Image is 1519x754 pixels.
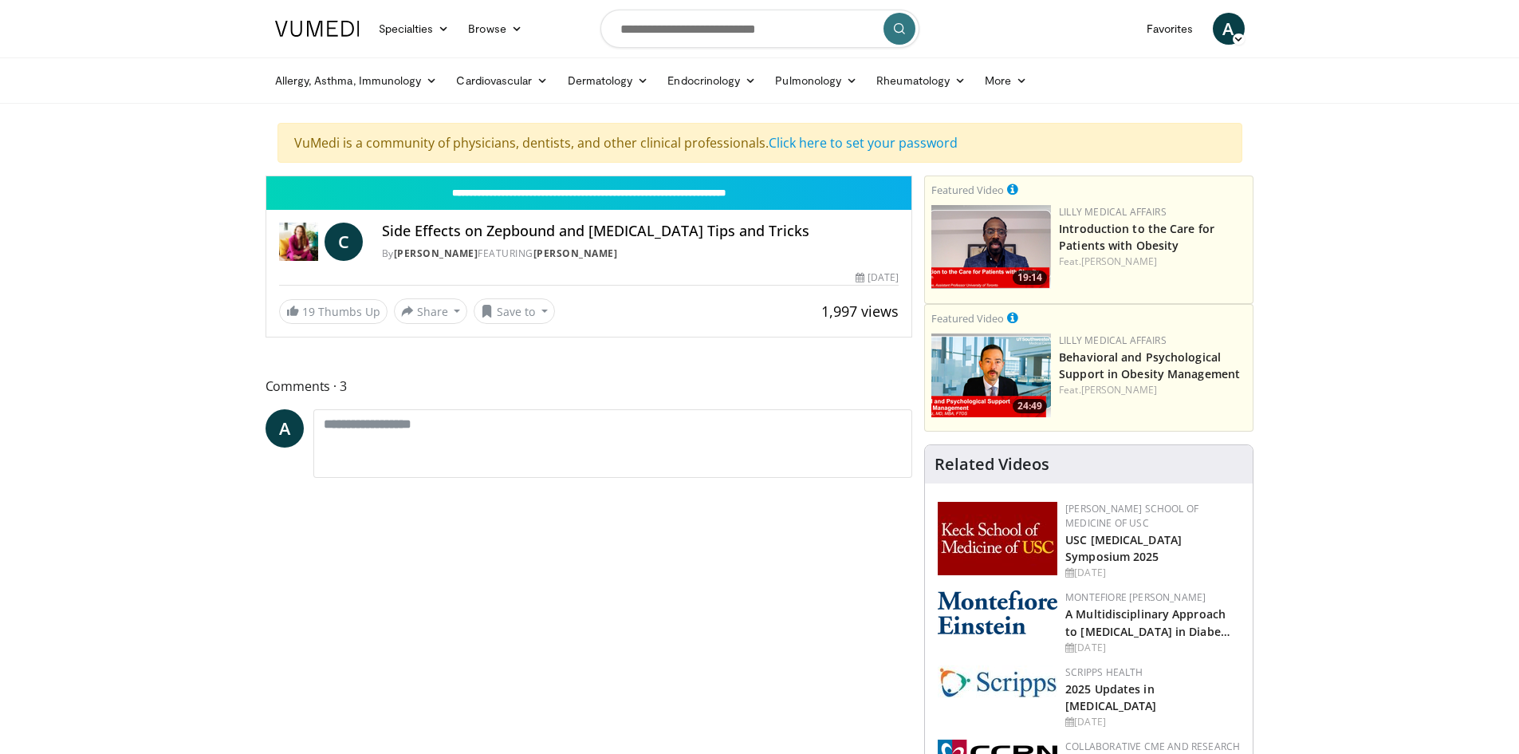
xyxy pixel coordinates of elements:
[382,247,899,261] div: By FEATURING
[325,223,363,261] a: C
[1213,13,1245,45] a: A
[931,205,1051,289] a: 19:14
[1081,383,1157,397] a: [PERSON_NAME]
[382,223,899,240] h4: Side Effects on Zepbound and [MEDICAL_DATA] Tips and Tricks
[931,183,1004,197] small: Featured Video
[369,13,459,45] a: Specialties
[856,270,899,285] div: [DATE]
[931,205,1051,289] img: acc2e291-ced4-4dd5-b17b-d06994da28f3.png.150x105_q85_crop-smart_upscale.png
[277,123,1242,163] div: VuMedi is a community of physicians, dentists, and other clinical professionals.
[1065,532,1182,564] a: USC [MEDICAL_DATA] Symposium 2025
[931,311,1004,326] small: Featured Video
[302,304,315,319] span: 19
[1059,205,1167,219] a: Lilly Medical Affairs
[1137,13,1203,45] a: Favorites
[938,590,1057,634] img: b0142b4c-93a1-4b58-8f91-5265c282693c.png.150x105_q85_autocrop_double_scale_upscale_version-0.2.png
[821,302,899,321] span: 1,997 views
[266,65,447,97] a: Allergy, Asthma, Immunology
[279,299,388,324] a: 19 Thumbs Up
[558,65,659,97] a: Dermatology
[458,13,532,45] a: Browse
[394,298,468,324] button: Share
[1065,665,1143,679] a: Scripps Health
[975,65,1037,97] a: More
[1059,334,1167,347] a: Lilly Medical Affairs
[1065,715,1240,729] div: [DATE]
[938,502,1057,575] img: 7b941f1f-d101-407a-8bfa-07bd47db01ba.png.150x105_q85_autocrop_double_scale_upscale_version-0.2.jpg
[1059,349,1240,381] a: Behavioral and Psychological Support in Obesity Management
[1059,383,1246,397] div: Feat.
[266,376,913,397] span: Comments 3
[1065,502,1198,530] a: [PERSON_NAME] School of Medicine of USC
[275,21,360,37] img: VuMedi Logo
[938,665,1057,698] img: c9f2b0b7-b02a-4276-a72a-b0cbb4230bc1.jpg.150x105_q85_autocrop_double_scale_upscale_version-0.2.jpg
[266,409,304,448] a: A
[1081,255,1157,268] a: [PERSON_NAME]
[1065,681,1156,713] a: 2025 Updates in [MEDICAL_DATA]
[533,247,618,260] a: [PERSON_NAME]
[1065,606,1230,638] a: A Multidisciplinary Approach to [MEDICAL_DATA] in Diabe…
[931,334,1051,417] a: 24:49
[1065,566,1240,580] div: [DATE]
[765,65,867,97] a: Pulmonology
[1013,270,1047,285] span: 19:14
[394,247,478,260] a: [PERSON_NAME]
[1065,590,1206,604] a: Montefiore [PERSON_NAME]
[1059,221,1214,253] a: Introduction to the Care for Patients with Obesity
[474,298,555,324] button: Save to
[1013,399,1047,413] span: 24:49
[867,65,975,97] a: Rheumatology
[1065,641,1240,655] div: [DATE]
[931,334,1051,417] img: ba3304f6-7838-4e41-9c0f-2e31ebde6754.png.150x105_q85_crop-smart_upscale.png
[769,134,958,152] a: Click here to set your password
[1059,255,1246,269] div: Feat.
[279,223,318,261] img: Dr. Carolynn Francavilla
[600,10,919,48] input: Search topics, interventions
[935,455,1049,474] h4: Related Videos
[658,65,765,97] a: Endocrinology
[447,65,557,97] a: Cardiovascular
